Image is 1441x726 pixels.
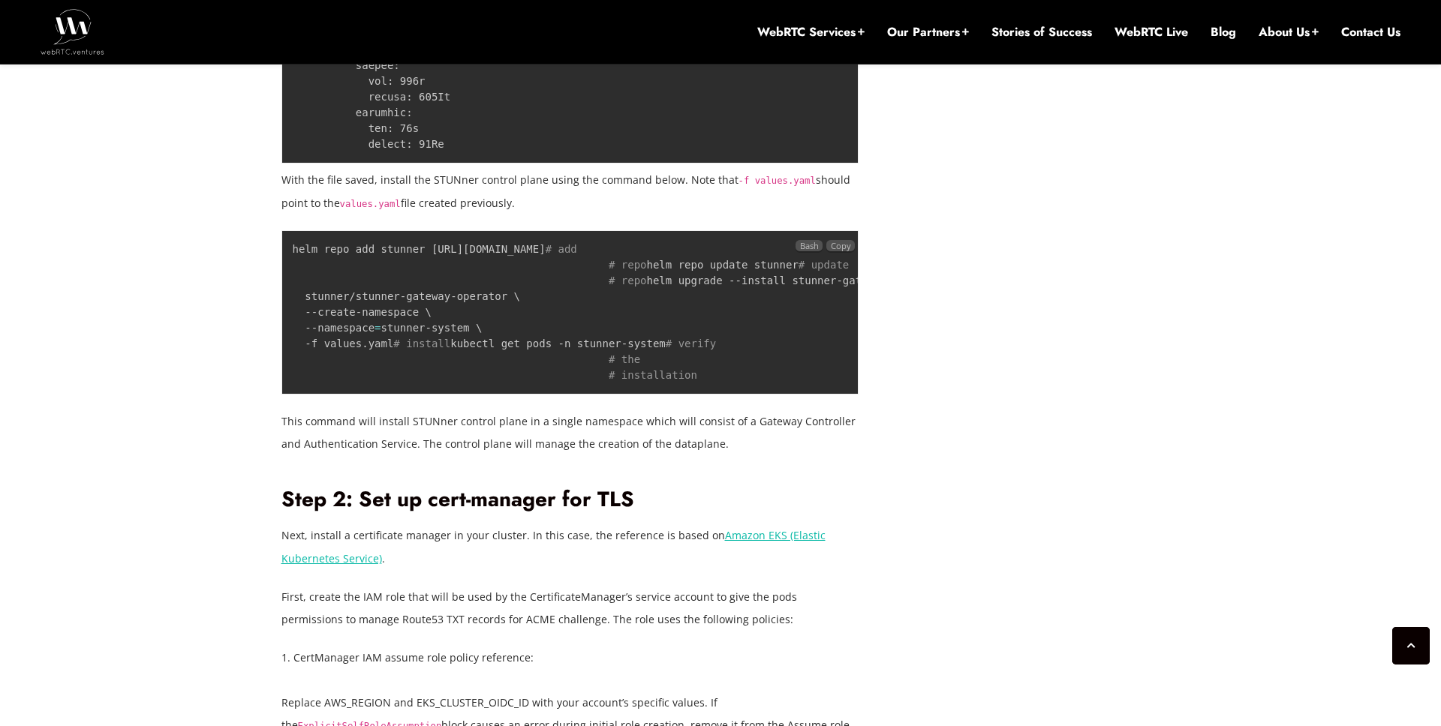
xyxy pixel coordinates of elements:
a: About Us [1259,24,1319,40]
p: This command will install STUNner control plane in a single namespace which will consist of a Gat... [281,410,859,455]
a: WebRTC Services [757,24,865,40]
button: Copy [826,240,855,251]
h2: Step 2: Set up cert-manager for TLS [281,487,859,513]
a: WebRTC Live [1115,24,1188,40]
p: 1. CertManager IAM assume role policy reference: [281,646,859,669]
code: helm repo add stunner [URL][DOMAIN_NAME] helm repo update stunner helm upgrade --install stunner-... [293,243,957,381]
a: Contact Us [1341,24,1400,40]
span: # the [609,353,640,365]
span: # install [393,337,450,349]
span: # add [546,243,577,255]
p: With the file saved, install the STUNner control plane using the command below. Note that should ... [281,169,859,214]
p: First, create the IAM role that will be used by the CertificateManager’s service account to give ... [281,586,859,631]
img: WebRTC.ventures [41,9,104,54]
code: -f values.yaml [739,175,816,186]
a: Stories of Success [991,24,1092,40]
a: Our Partners [887,24,969,40]
span: # update [799,259,849,271]
p: Next, install a certificate manager in your cluster. In this case, the reference is based on . [281,524,859,569]
span: = [375,322,381,334]
a: Amazon EKS (Elastic Kubernetes Service) [281,528,826,565]
a: Blog [1211,24,1236,40]
span: # verify [666,337,716,349]
span: # repo [609,259,647,271]
span: Bash [796,240,823,251]
span: # repo [609,274,647,286]
span: Copy [831,240,851,251]
span: # installation [609,369,697,381]
code: values.yaml [340,199,401,209]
